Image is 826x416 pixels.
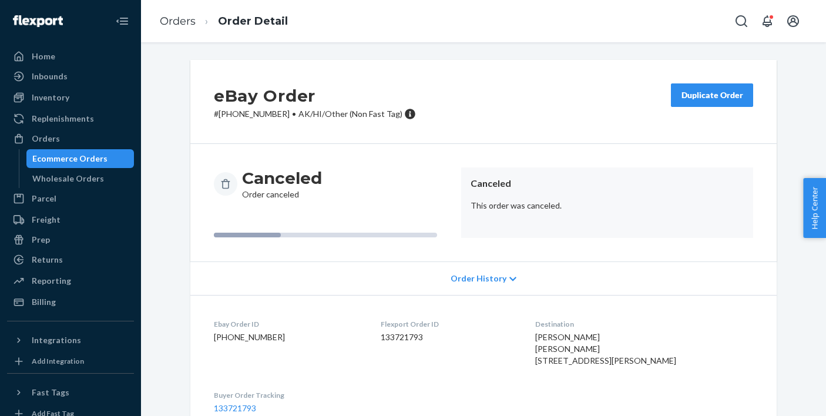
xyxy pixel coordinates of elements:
[32,92,69,103] div: Inventory
[671,83,753,107] button: Duplicate Order
[7,230,134,249] a: Prep
[730,9,753,33] button: Open Search Box
[32,71,68,82] div: Inbounds
[214,331,362,343] dd: [PHONE_NUMBER]
[471,177,744,190] header: Canceled
[26,169,135,188] a: Wholesale Orders
[13,15,63,27] img: Flexport logo
[535,319,753,329] dt: Destination
[7,129,134,148] a: Orders
[7,354,134,368] a: Add Integration
[32,334,81,346] div: Integrations
[214,390,362,400] dt: Buyer Order Tracking
[7,189,134,208] a: Parcel
[756,9,779,33] button: Open notifications
[803,178,826,238] button: Help Center
[7,383,134,402] button: Fast Tags
[781,9,805,33] button: Open account menu
[32,356,84,366] div: Add Integration
[681,89,743,101] div: Duplicate Order
[32,214,61,226] div: Freight
[451,273,506,284] span: Order History
[7,88,134,107] a: Inventory
[32,193,56,204] div: Parcel
[381,331,516,343] dd: 133721793
[242,167,322,200] div: Order canceled
[7,293,134,311] a: Billing
[7,210,134,229] a: Freight
[160,15,196,28] a: Orders
[214,108,416,120] p: # [PHONE_NUMBER]
[7,250,134,269] a: Returns
[292,109,296,119] span: •
[7,109,134,128] a: Replenishments
[150,4,297,39] ol: breadcrumbs
[26,149,135,168] a: Ecommerce Orders
[242,167,322,189] h3: Canceled
[214,319,362,329] dt: Ebay Order ID
[32,113,94,125] div: Replenishments
[32,296,56,308] div: Billing
[471,200,744,212] p: This order was canceled.
[7,271,134,290] a: Reporting
[214,403,256,413] a: 133721793
[110,9,134,33] button: Close Navigation
[214,83,416,108] h2: eBay Order
[32,153,108,165] div: Ecommerce Orders
[535,332,676,365] span: [PERSON_NAME] [PERSON_NAME] [STREET_ADDRESS][PERSON_NAME]
[32,51,55,62] div: Home
[32,173,104,184] div: Wholesale Orders
[32,133,60,145] div: Orders
[218,15,288,28] a: Order Detail
[381,319,516,329] dt: Flexport Order ID
[32,234,50,246] div: Prep
[32,254,63,266] div: Returns
[7,47,134,66] a: Home
[7,67,134,86] a: Inbounds
[7,331,134,350] button: Integrations
[32,275,71,287] div: Reporting
[298,109,402,119] span: AK/HI/Other (Non Fast Tag)
[32,387,69,398] div: Fast Tags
